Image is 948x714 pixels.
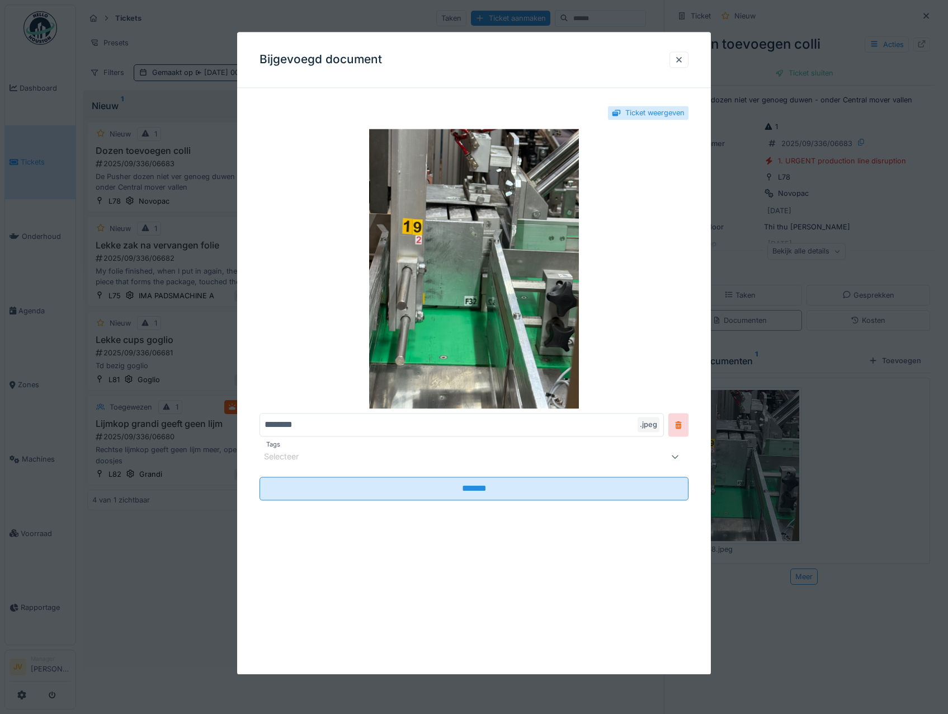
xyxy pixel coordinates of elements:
[638,417,659,433] div: .jpeg
[264,440,282,450] label: Tags
[260,53,382,67] h3: Bijgevoegd document
[625,107,685,118] div: Ticket weergeven
[260,129,689,409] img: 4984bc8b-c01f-44d3-8ae6-ae9a1c7b113c-IMG_3148.jpeg
[264,451,314,463] div: Selecteer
